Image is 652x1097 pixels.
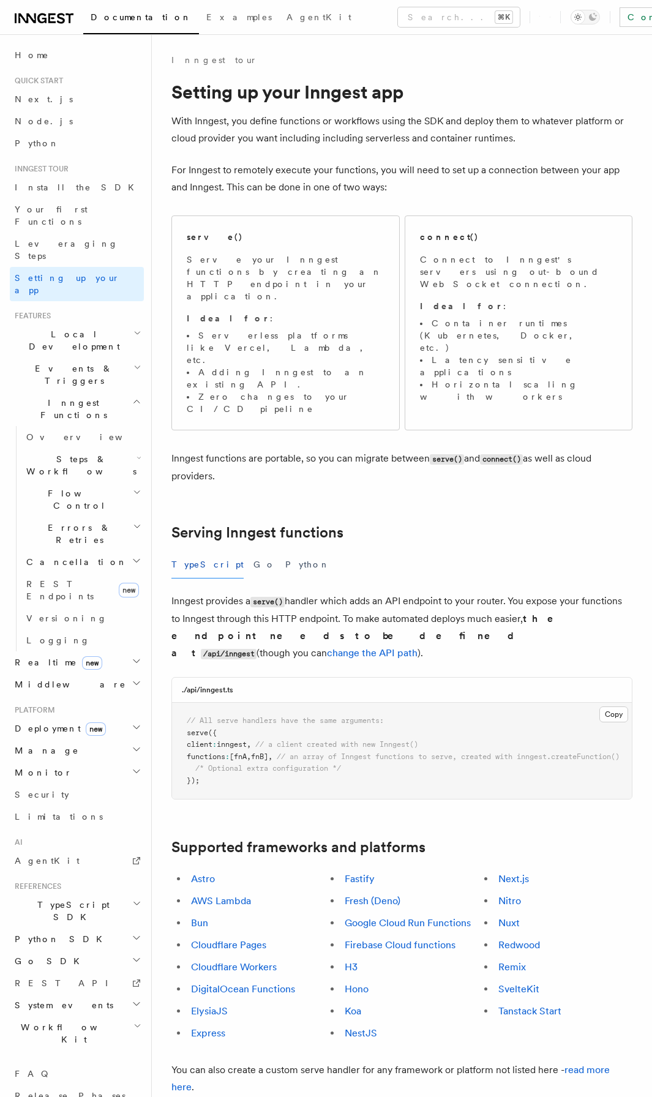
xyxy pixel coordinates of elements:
[277,752,620,761] span: // an array of Inngest functions to serve, created with inngest.createFunction()
[171,54,257,66] a: Inngest tour
[195,764,341,773] span: /* Optional extra configuration */
[250,597,285,607] code: serve()
[187,231,243,243] h2: serve()
[21,629,144,651] a: Logging
[10,358,144,392] button: Events & Triggers
[199,4,279,33] a: Examples
[225,752,230,761] span: :
[21,517,144,551] button: Errors & Retries
[182,685,233,695] h3: ./api/inngest.ts
[21,607,144,629] a: Versioning
[82,656,102,670] span: new
[10,328,133,353] span: Local Development
[15,49,49,61] span: Home
[21,556,127,568] span: Cancellation
[15,790,69,799] span: Security
[345,961,358,973] a: H3
[15,856,80,866] span: AgentKit
[10,899,132,923] span: TypeScript SDK
[191,939,266,951] a: Cloudflare Pages
[187,366,384,391] li: Adding Inngest to an existing API.
[10,132,144,154] a: Python
[279,4,359,33] a: AgentKit
[171,839,425,856] a: Supported frameworks and platforms
[10,762,144,784] button: Monitor
[171,593,632,662] p: Inngest provides a handler which adds an API endpoint to your router. You expose your functions t...
[10,1016,144,1050] button: Workflow Kit
[26,579,94,601] span: REST Endpoints
[10,362,133,387] span: Events & Triggers
[119,583,139,597] span: new
[187,391,384,415] li: Zero changes to your CI/CD pipeline
[420,301,503,311] strong: Ideal for
[191,983,295,995] a: DigitalOcean Functions
[287,12,351,22] span: AgentKit
[10,850,144,872] a: AgentKit
[187,776,200,785] span: });
[187,728,208,737] span: serve
[255,740,418,749] span: // a client created with new Inngest()
[285,551,330,578] button: Python
[345,917,471,929] a: Google Cloud Run Functions
[21,573,144,607] a: REST Endpointsnew
[10,323,144,358] button: Local Development
[345,873,375,885] a: Fastify
[10,739,144,762] button: Manage
[171,551,244,578] button: TypeScript
[191,895,251,907] a: AWS Lambda
[171,215,400,430] a: serve()Serve your Inngest functions by creating an HTTP endpoint in your application.Ideal for:Se...
[420,300,618,312] p: :
[10,999,113,1011] span: System events
[15,978,119,988] span: REST API
[171,613,571,659] strong: the endpoint needs to be defined at
[10,44,144,66] a: Home
[187,253,384,302] p: Serve your Inngest functions by creating an HTTP endpoint in your application.
[21,551,144,573] button: Cancellation
[171,1061,632,1096] p: You can also create a custom serve handler for any framework or platform not listed here - .
[420,253,618,290] p: Connect to Inngest's servers using out-bound WebSocket connection.
[345,983,369,995] a: Hono
[498,873,529,885] a: Next.js
[187,752,225,761] span: functions
[187,329,384,366] li: Serverless platforms like Vercel, Lambda, etc.
[86,722,106,736] span: new
[191,1005,228,1017] a: ElysiaJS
[191,961,277,973] a: Cloudflare Workers
[21,522,133,546] span: Errors & Retries
[10,766,72,779] span: Monitor
[15,273,120,295] span: Setting up your app
[10,673,144,695] button: Middleware
[10,784,144,806] a: Security
[187,716,384,725] span: // All serve handlers have the same arguments:
[15,239,118,261] span: Leveraging Steps
[247,752,251,761] span: ,
[187,312,384,324] p: :
[345,1027,377,1039] a: NestJS
[599,706,628,722] button: Copy
[15,812,103,822] span: Limitations
[253,551,275,578] button: Go
[230,752,247,761] span: [fnA
[191,873,215,885] a: Astro
[10,882,61,891] span: References
[15,204,88,227] span: Your first Functions
[26,432,152,442] span: Overview
[10,426,144,651] div: Inngest Functions
[187,313,270,323] strong: Ideal for
[10,837,23,847] span: AI
[345,895,400,907] a: Fresh (Deno)
[10,744,79,757] span: Manage
[171,524,343,541] a: Serving Inngest functions
[327,647,418,659] a: change the API path
[15,182,141,192] span: Install the SDK
[405,215,633,430] a: connect()Connect to Inngest's servers using out-bound WebSocket connection.Ideal for:Container ru...
[10,1021,133,1046] span: Workflow Kit
[208,728,217,737] span: ({
[398,7,520,27] button: Search...⌘K
[10,717,144,739] button: Deploymentnew
[201,649,257,659] code: /api/inngest
[10,198,144,233] a: Your first Functions
[21,453,137,477] span: Steps & Workflows
[10,651,144,673] button: Realtimenew
[480,454,523,465] code: connect()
